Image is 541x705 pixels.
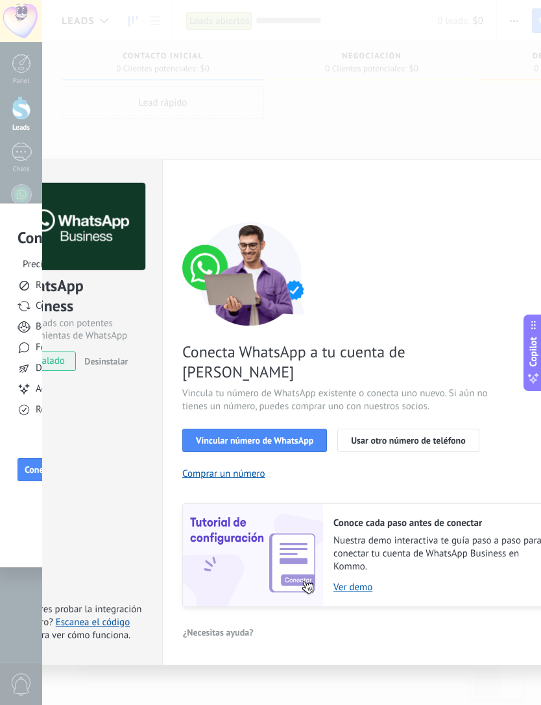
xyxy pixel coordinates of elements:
[16,603,142,628] span: ¿Quieres probar la integración primero?
[182,342,491,382] span: Conecta WhatsApp a tu cuenta de [PERSON_NAME]
[36,403,190,416] span: Reemplaza tu número con tu negocio
[36,279,180,292] span: Riesgo de número bloqueado: Bajo
[337,429,479,452] button: Usar otro número de teléfono
[36,341,204,354] span: Formularios y tarjetas interactivas, y más
[182,222,319,326] img: connect number
[16,352,75,371] span: instalado
[18,458,143,481] button: Conectar WhatsApp Business
[351,436,465,445] span: Usar otro número de teléfono
[31,629,130,641] span: para ver cómo funciona.
[36,300,261,313] span: Continúa utilizando WhatsApp Business en tu teléfono
[527,337,540,366] span: Copilot
[16,183,145,270] img: logo_main.png
[16,616,130,641] a: Escanea el código QR
[16,317,143,342] div: Más leads con potentes herramientas de WhatsApp
[36,383,222,396] span: Agente de IA que responde como un humano
[16,276,143,317] div: WhatsApp Business
[36,320,230,333] span: Bots sin código con funcionalidades avanzadas
[79,352,128,371] button: Desinstalar
[23,258,302,271] span: Precio: Responde gratis o inicia nuevas conversaciones por $0.0002
[183,628,254,637] span: ¿Necesitas ayuda?
[25,465,136,474] span: Conectar WhatsApp Business
[182,468,265,480] button: Comprar un número
[182,623,254,642] button: ¿Necesitas ayuda?
[182,429,327,452] button: Vincular número de WhatsApp
[196,436,313,445] span: Vincular número de WhatsApp
[84,355,128,367] span: Desinstalar
[182,387,491,413] span: Vincula tu número de WhatsApp existente o conecta uno nuevo. Si aún no tienes un número, puedes c...
[18,228,252,248] h3: Conoce tus beneficios de WhatsApp
[36,362,219,375] span: Difusiones de alcance masivo personalizado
